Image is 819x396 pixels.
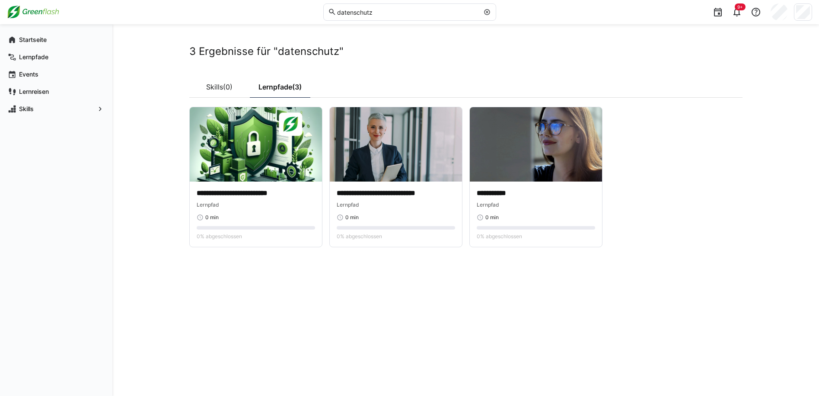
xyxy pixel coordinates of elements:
img: image [190,107,322,182]
span: 0 min [345,214,359,221]
input: Skills und Lernpfade durchsuchen… [336,8,479,16]
a: Skills(0) [189,76,250,98]
span: 0% abgeschlossen [337,233,382,240]
span: 0 min [205,214,219,221]
h2: 3 Ergebnisse für "datenschutz" [189,45,743,58]
a: Lernpfade(3) [250,76,310,98]
span: (0) [223,83,233,90]
span: Lernpfad [477,201,499,208]
span: Lernpfad [337,201,359,208]
img: image [330,107,462,182]
span: (3) [292,83,302,90]
img: image [470,107,602,182]
span: 0 min [485,214,499,221]
span: 9+ [737,4,743,10]
span: Lernpfad [197,201,219,208]
span: 0% abgeschlossen [477,233,522,240]
span: 0% abgeschlossen [197,233,242,240]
